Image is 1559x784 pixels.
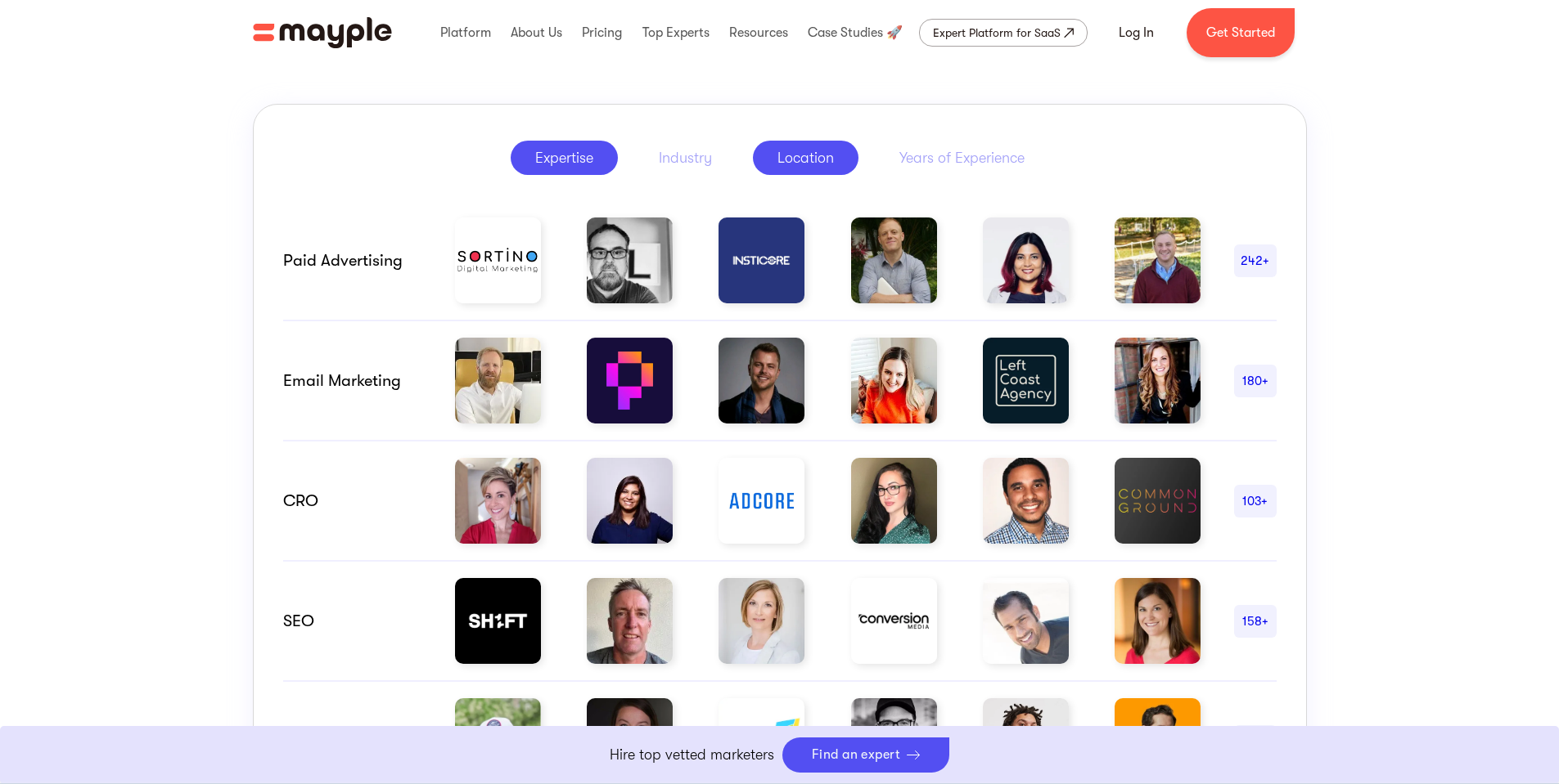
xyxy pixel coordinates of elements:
[283,251,422,271] div: Paid advertising
[1187,8,1295,57] a: Get Started
[725,7,792,59] div: Resources
[507,7,566,59] div: About Us
[1264,594,1559,784] div: וידג'ט של צ'אט
[436,7,495,59] div: Platform
[283,491,422,511] div: CRO
[253,17,392,48] img: Mayple logo
[535,148,593,168] div: Expertise
[1234,371,1277,391] div: 180+
[933,23,1061,43] div: Expert Platform for SaaS
[1234,491,1277,511] div: 103+
[1234,251,1277,271] div: 242+
[638,7,714,59] div: Top Experts
[578,7,626,59] div: Pricing
[1264,594,1559,784] iframe: Chat Widget
[919,19,1088,47] a: Expert Platform for SaaS
[1099,13,1174,52] a: Log In
[777,148,834,168] div: Location
[283,612,422,631] div: SEO
[253,17,392,48] a: home
[899,148,1025,168] div: Years of Experience
[1234,612,1277,631] div: 158+
[283,371,422,391] div: email marketing
[659,148,712,168] div: Industry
